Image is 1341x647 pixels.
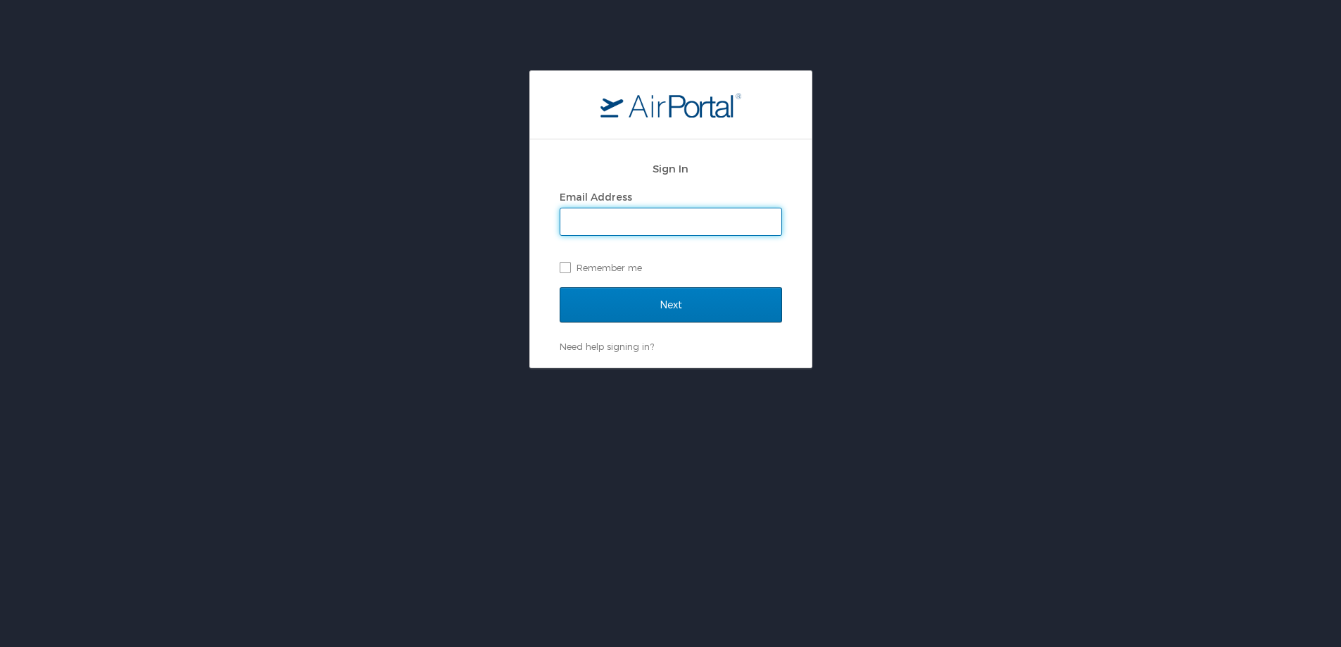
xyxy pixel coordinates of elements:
label: Remember me [560,257,782,278]
h2: Sign In [560,161,782,177]
img: logo [600,92,741,118]
label: Email Address [560,191,632,203]
input: Next [560,287,782,322]
a: Need help signing in? [560,341,654,352]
